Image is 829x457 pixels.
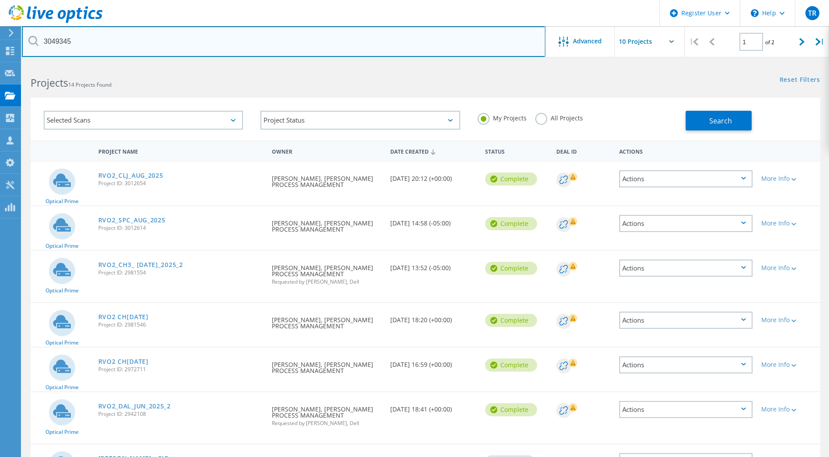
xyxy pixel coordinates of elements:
div: | [685,26,703,57]
svg: \n [751,9,759,17]
div: [PERSON_NAME], [PERSON_NAME] PROCESS MANAGEMENT [267,348,386,383]
div: Project Name [94,143,268,159]
div: Complete [485,217,537,230]
span: Project ID: 2942108 [98,411,264,417]
a: RVO2_CH3_ [DATE]_2025_2 [98,262,183,268]
span: Requested by [PERSON_NAME], Dell [272,279,382,285]
div: Complete [485,172,537,186]
div: [PERSON_NAME], [PERSON_NAME] PROCESS MANAGEMENT [267,392,386,435]
a: RVO2_CLJ_AUG_2025 [98,172,163,179]
div: Actions [615,143,757,159]
div: [DATE] 14:58 (-05:00) [386,206,481,235]
span: Optical Prime [45,385,79,390]
div: [DATE] 13:52 (-05:00) [386,251,481,280]
div: [DATE] 18:20 (+00:00) [386,303,481,332]
div: Complete [485,403,537,416]
span: TR [808,10,816,17]
label: All Projects [535,113,583,121]
span: Optical Prime [45,340,79,345]
div: Owner [267,143,386,159]
div: [DATE] 16:59 (+00:00) [386,348,481,376]
div: Deal Id [552,143,615,159]
div: More Info [761,362,816,368]
a: RVO2_DAL_JUN_2025_2 [98,403,171,409]
button: Search [686,111,752,130]
div: Date Created [386,143,481,159]
div: Complete [485,359,537,372]
input: Search projects by name, owner, ID, company, etc [22,26,545,57]
div: More Info [761,317,816,323]
span: Project ID: 2981554 [98,270,264,275]
div: Actions [619,312,753,329]
div: Complete [485,262,537,275]
span: 14 Projects Found [68,81,111,88]
span: Requested by [PERSON_NAME], Dell [272,421,382,426]
div: Actions [619,356,753,373]
div: Actions [619,170,753,187]
div: [PERSON_NAME], [PERSON_NAME] PROCESS MANAGEMENT [267,206,386,241]
span: Project ID: 2981546 [98,322,264,327]
a: RVO2 CH[DATE] [98,314,149,320]
div: [PERSON_NAME], [PERSON_NAME] PROCESS MANAGEMENT [267,251,386,293]
div: More Info [761,176,816,182]
div: Actions [619,215,753,232]
a: Live Optics Dashboard [9,18,103,25]
a: Reset Filters [780,77,820,84]
div: Actions [619,260,753,277]
div: More Info [761,406,816,412]
span: of 2 [765,39,774,46]
div: Status [481,143,552,159]
div: More Info [761,265,816,271]
b: Projects [31,76,68,90]
div: Actions [619,401,753,418]
span: Optical Prime [45,429,79,435]
span: Advanced [573,38,602,44]
div: [PERSON_NAME], [PERSON_NAME] PROCESS MANAGEMENT [267,303,386,338]
label: My Projects [478,113,527,121]
span: Project ID: 3012654 [98,181,264,186]
div: Project Status [260,111,460,130]
div: [DATE] 18:41 (+00:00) [386,392,481,421]
div: More Info [761,220,816,226]
div: [PERSON_NAME], [PERSON_NAME] PROCESS MANAGEMENT [267,162,386,197]
a: RVO2_SPC_AUG_2025 [98,217,166,223]
span: Project ID: 3012614 [98,225,264,231]
div: Complete [485,314,537,327]
span: Search [709,116,732,126]
div: | [811,26,829,57]
span: Project ID: 2972711 [98,367,264,372]
a: RVO2 CH[DATE] [98,359,149,365]
div: [DATE] 20:12 (+00:00) [386,162,481,190]
span: Optical Prime [45,243,79,249]
span: Optical Prime [45,199,79,204]
div: Selected Scans [44,111,243,130]
span: Optical Prime [45,288,79,293]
